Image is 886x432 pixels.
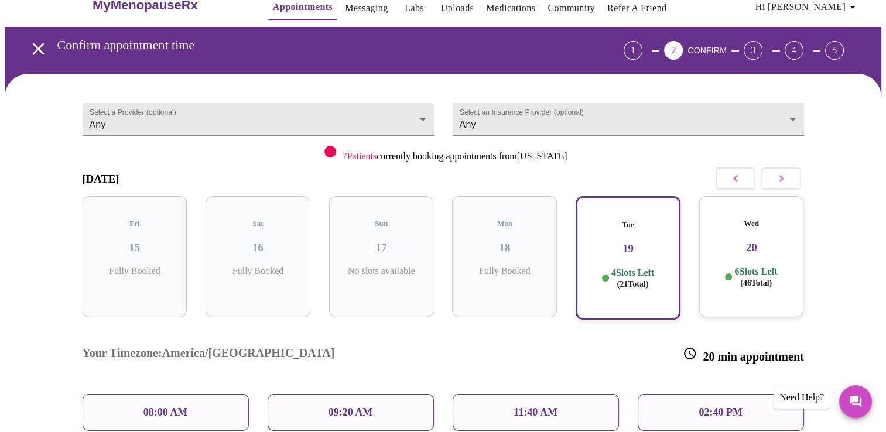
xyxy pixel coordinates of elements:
[461,266,548,276] p: Fully Booked
[215,266,301,276] p: Fully Booked
[611,267,654,290] p: 4 Slots Left
[785,41,803,60] div: 4
[699,406,742,419] p: 02:40 PM
[825,41,844,60] div: 5
[342,151,567,162] p: currently booking appointments from [US_STATE]
[57,37,559,53] h3: Confirm appointment time
[215,219,301,228] h5: Sat
[342,151,377,161] span: 7 Patients
[586,220,670,229] h5: Tue
[338,219,425,228] h5: Sun
[514,406,557,419] p: 11:40 AM
[774,386,830,409] div: Need Help?
[664,41,683,60] div: 2
[734,266,777,289] p: 6 Slots Left
[839,385,872,418] button: Messages
[21,32,56,66] button: open drawer
[83,347,335,364] h3: Your Timezone: America/[GEOGRAPHIC_DATA]
[92,266,178,276] p: Fully Booked
[338,266,425,276] p: No slots available
[624,41,642,60] div: 1
[744,41,762,60] div: 3
[461,219,548,228] h5: Mon
[617,280,648,289] span: ( 21 Total)
[461,241,548,254] h3: 18
[683,347,803,364] h3: 20 min appointment
[586,242,670,255] h3: 19
[83,173,119,186] h3: [DATE]
[453,103,804,136] div: Any
[83,103,434,136] div: Any
[143,406,188,419] p: 08:00 AM
[338,241,425,254] h3: 17
[215,241,301,254] h3: 16
[740,279,772,287] span: ( 46 Total)
[92,241,178,254] h3: 15
[329,406,373,419] p: 09:20 AM
[687,46,726,55] span: CONFIRM
[709,241,795,254] h3: 20
[92,219,178,228] h5: Fri
[709,219,795,228] h5: Wed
